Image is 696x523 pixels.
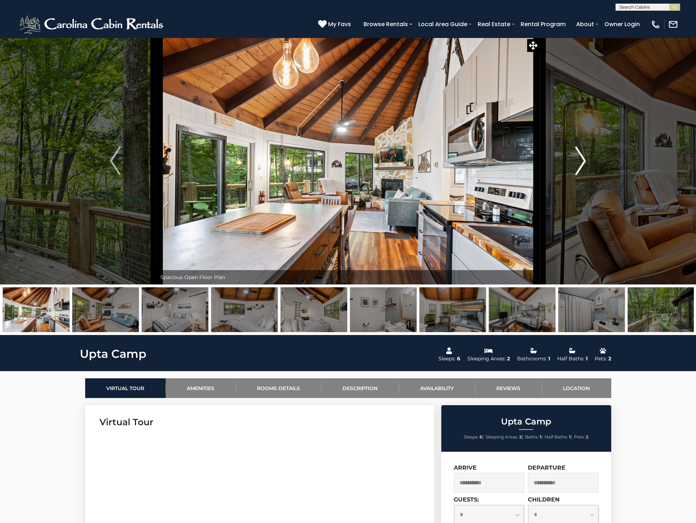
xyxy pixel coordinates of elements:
img: 167080985 [72,287,139,332]
img: 167080994 [350,287,417,332]
strong: 2 [586,434,588,440]
button: Previous [74,37,156,284]
strong: 1 [540,434,541,440]
img: White-1-2.png [18,14,166,35]
li: | [525,432,543,442]
label: Children [528,496,560,503]
a: Local Area Guide [415,18,471,30]
a: Rooms Details [236,378,321,398]
a: Availability [399,378,475,398]
a: Owner Login [601,18,643,30]
strong: 1 [569,434,571,440]
img: phone-regular-white.png [651,19,661,29]
li: | [486,432,523,442]
label: Departure [528,464,565,471]
a: About [573,18,598,30]
img: 167080991 [281,287,347,332]
a: Reviews [475,378,542,398]
img: 167080993 [489,287,555,332]
img: 167080998 [628,287,694,332]
strong: 6 [480,434,482,440]
label: Arrive [454,464,477,471]
h2: Upta Camp [443,417,609,426]
div: Spacious Open Floor Plan [157,270,540,284]
span: Baths: [525,434,539,440]
img: mail-regular-white.png [668,19,678,29]
button: Next [539,37,622,284]
li: | [464,432,484,442]
a: My Favs [318,20,353,29]
img: arrow [575,147,586,175]
img: 167080988 [3,287,69,332]
span: My Favs [328,20,351,29]
span: Half Baths: [545,434,568,440]
strong: 2 [519,434,522,440]
img: 167080990 [142,287,208,332]
img: 167080995 [558,287,625,332]
span: Pets: [574,434,585,440]
label: Guests: [454,496,479,503]
h3: Virtual Tour [99,416,420,428]
li: | [545,432,572,442]
a: Real Estate [474,18,514,30]
a: Location [542,378,611,398]
a: Browse Rentals [360,18,412,30]
img: 167080992 [419,287,486,332]
img: arrow [110,147,121,175]
a: Virtual Tour [85,378,166,398]
span: Sleeps: [464,434,478,440]
a: Rental Program [517,18,569,30]
span: Sleeping Areas: [486,434,518,440]
img: 167080989 [211,287,278,332]
a: Amenities [166,378,236,398]
a: Description [321,378,399,398]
